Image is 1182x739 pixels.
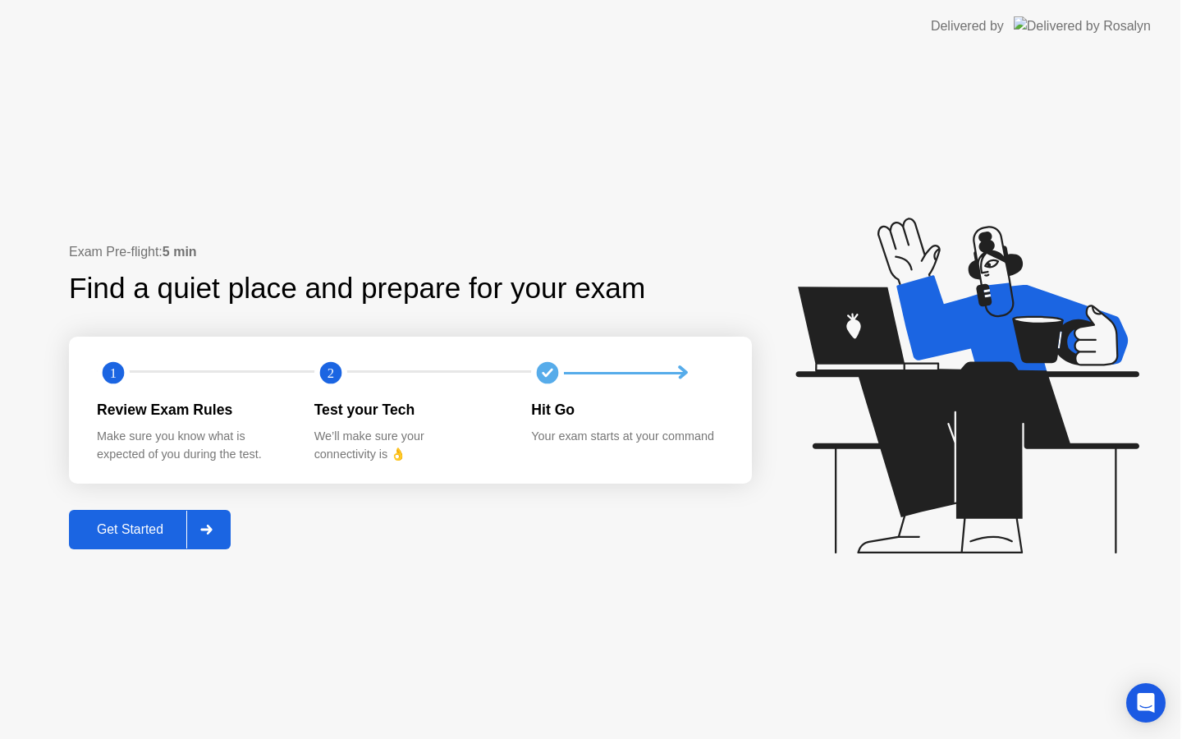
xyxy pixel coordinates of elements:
[69,242,752,262] div: Exam Pre-flight:
[69,510,231,549] button: Get Started
[1126,683,1166,723] div: Open Intercom Messenger
[314,428,506,463] div: We’ll make sure your connectivity is 👌
[931,16,1004,36] div: Delivered by
[74,522,186,537] div: Get Started
[97,399,288,420] div: Review Exam Rules
[1014,16,1151,35] img: Delivered by Rosalyn
[314,399,506,420] div: Test your Tech
[97,428,288,463] div: Make sure you know what is expected of you during the test.
[328,365,334,381] text: 2
[163,245,197,259] b: 5 min
[69,267,648,310] div: Find a quiet place and prepare for your exam
[531,428,722,446] div: Your exam starts at your command
[531,399,722,420] div: Hit Go
[110,365,117,381] text: 1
